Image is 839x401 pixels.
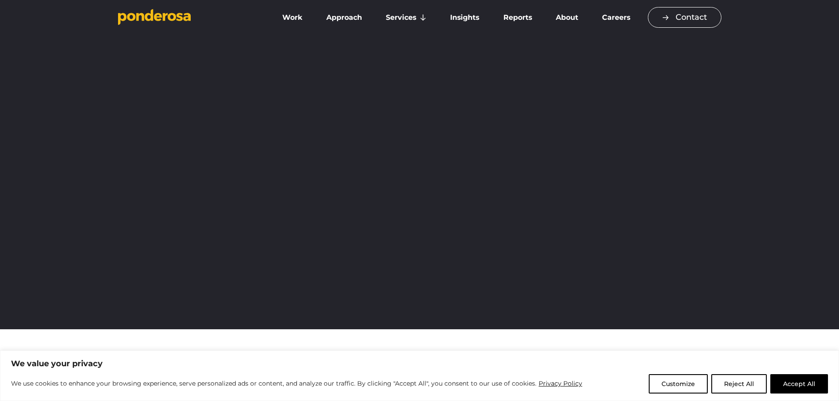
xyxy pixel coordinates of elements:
a: Contact [648,7,721,28]
button: Reject All [711,374,767,394]
p: We use cookies to enhance your browsing experience, serve personalized ads or content, and analyz... [11,378,583,389]
button: Customize [649,374,708,394]
a: Approach [316,8,372,27]
a: Careers [592,8,640,27]
a: About [546,8,588,27]
a: Work [272,8,313,27]
button: Accept All [770,374,828,394]
a: Services [376,8,436,27]
a: Go to homepage [118,9,259,26]
a: Privacy Policy [538,378,583,389]
a: Reports [493,8,542,27]
p: We value your privacy [11,358,828,369]
a: Insights [440,8,489,27]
